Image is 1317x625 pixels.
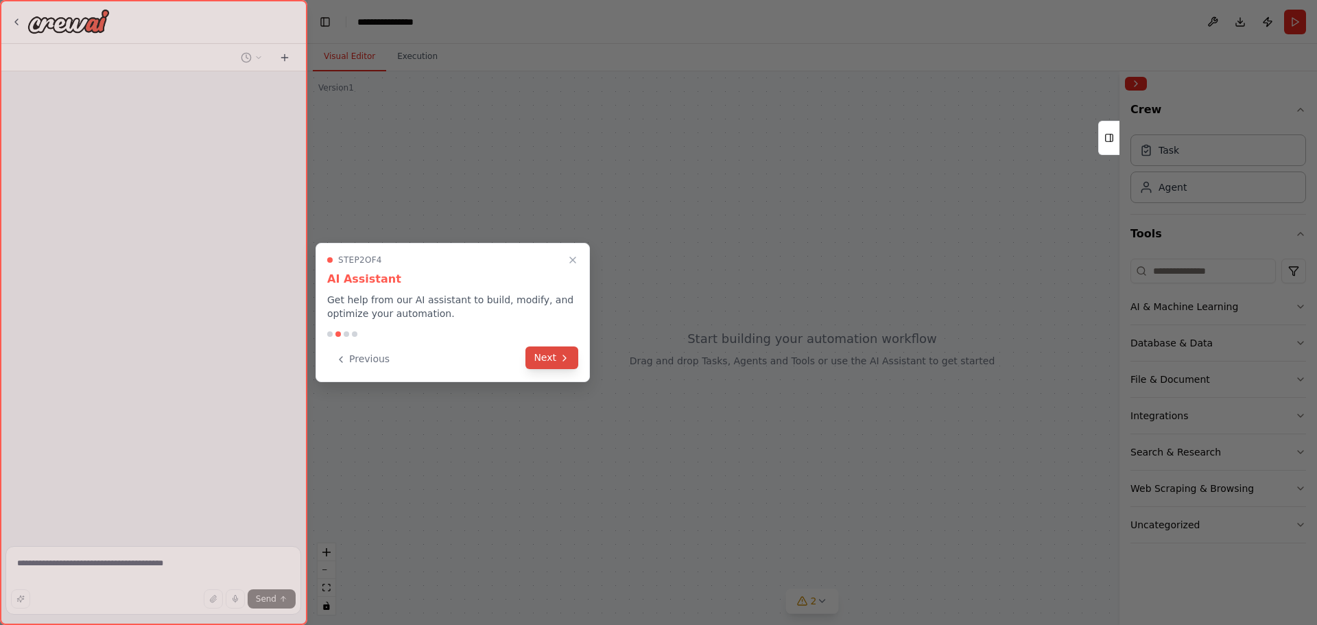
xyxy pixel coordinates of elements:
button: Next [525,346,578,369]
button: Hide left sidebar [316,12,335,32]
h3: AI Assistant [327,271,578,287]
span: Step 2 of 4 [338,255,382,266]
button: Close walkthrough [565,252,581,268]
p: Get help from our AI assistant to build, modify, and optimize your automation. [327,293,578,320]
button: Previous [327,348,398,370]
